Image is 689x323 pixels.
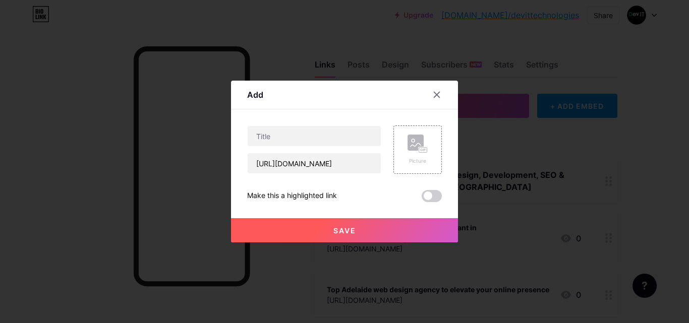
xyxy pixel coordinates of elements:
[247,190,337,202] div: Make this a highlighted link
[248,126,381,146] input: Title
[231,218,458,242] button: Save
[247,89,263,101] div: Add
[408,157,428,165] div: Picture
[333,226,356,235] span: Save
[248,153,381,173] input: URL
